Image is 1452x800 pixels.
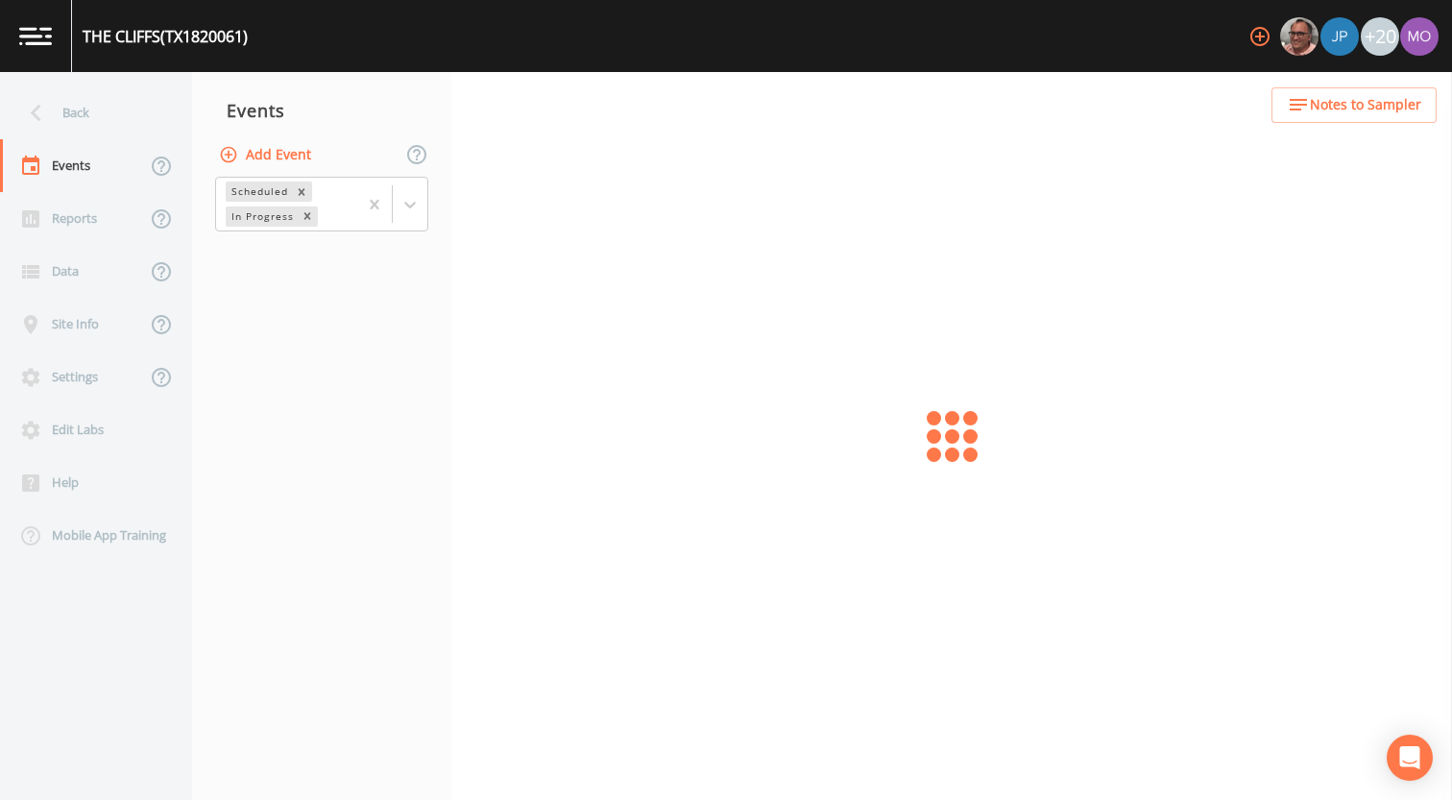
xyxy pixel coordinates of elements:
[226,206,297,227] div: In Progress
[19,27,52,45] img: logo
[1387,735,1433,781] div: Open Intercom Messenger
[1320,17,1359,56] img: 41241ef155101aa6d92a04480b0d0000
[1280,17,1319,56] img: e2d790fa78825a4bb76dcb6ab311d44c
[226,182,291,202] div: Scheduled
[1361,17,1399,56] div: +20
[1271,87,1437,123] button: Notes to Sampler
[192,86,451,134] div: Events
[83,25,248,48] div: THE CLIFFS (TX1820061)
[291,182,312,202] div: Remove Scheduled
[1319,17,1360,56] div: Joshua gere Paul
[215,137,319,173] button: Add Event
[297,206,318,227] div: Remove In Progress
[1279,17,1319,56] div: Mike Franklin
[1400,17,1439,56] img: 4e251478aba98ce068fb7eae8f78b90c
[1310,93,1421,117] span: Notes to Sampler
